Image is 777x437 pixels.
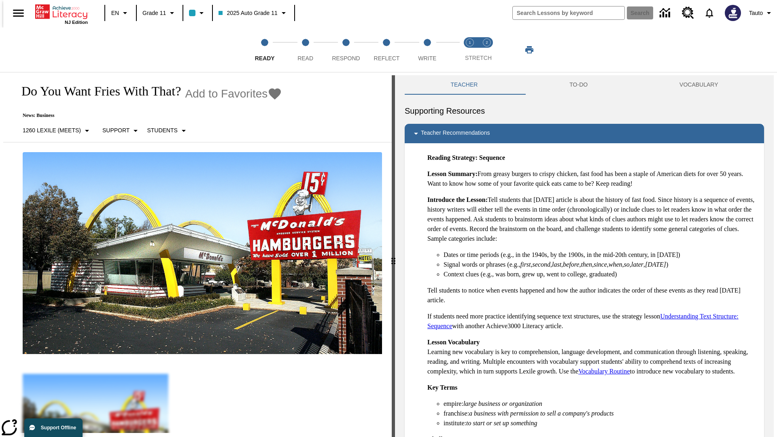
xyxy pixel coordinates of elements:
em: then [581,261,592,268]
li: franchise: [444,409,758,418]
span: Tauto [749,9,763,17]
span: Reflect [374,55,400,62]
span: Ready [255,55,275,62]
div: Instructional Panel Tabs [405,75,764,95]
span: Read [297,55,313,62]
div: activity [395,75,774,437]
button: Add to Favorites - Do You Want Fries With That? [185,87,282,101]
em: last [552,261,561,268]
em: a business with permission to sell a company's products [469,410,614,417]
strong: Key Terms [427,384,457,391]
p: Learning new vocabulary is key to comprehension, language development, and communication through ... [427,337,758,376]
li: Context clues (e.g., was born, grew up, went to college, graduated) [444,269,758,279]
button: Write step 5 of 5 [404,28,451,72]
button: Ready step 1 of 5 [241,28,288,72]
em: large business or organization [463,400,542,407]
span: Respond [332,55,360,62]
em: [DATE] [645,261,666,268]
a: Resource Center, Will open in new tab [677,2,699,24]
span: STRETCH [465,55,492,61]
button: VOCABULARY [634,75,764,95]
span: EN [111,9,119,17]
span: 2025 Auto Grade 11 [219,9,277,17]
strong: Reading Strategy: [427,154,478,161]
h1: Do You Want Fries With That? [13,84,181,99]
a: Notifications [699,2,720,23]
li: empire: [444,399,758,409]
span: Add to Favorites [185,87,267,100]
strong: Lesson Vocabulary [427,339,480,346]
button: Language: EN, Select a language [108,6,134,20]
em: to start or set up something [466,420,537,426]
button: Stretch Respond step 2 of 2 [475,28,499,72]
em: so [624,261,630,268]
span: NJ Edition [65,20,88,25]
span: Write [418,55,436,62]
button: Respond step 3 of 5 [323,28,369,72]
text: 1 [469,40,471,45]
button: Select Lexile, 1260 Lexile (Meets) [19,123,95,138]
button: Print [516,42,542,57]
strong: Sequence [479,154,505,161]
button: Class: 2025 Auto Grade 11, Select your class [215,6,291,20]
em: first [520,261,531,268]
p: Tell students that [DATE] article is about the history of fast food. Since history is a sequence ... [427,195,758,244]
img: Avatar [725,5,741,21]
a: Data Center [655,2,677,24]
button: Reflect step 4 of 5 [363,28,410,72]
p: Students [147,126,177,135]
p: Tell students to notice when events happened and how the author indicates the order of these even... [427,286,758,305]
button: Profile/Settings [746,6,777,20]
strong: Introduce the Lesson: [427,196,488,203]
button: Open side menu [6,1,30,25]
em: when [609,261,622,268]
button: Support Offline [24,418,83,437]
button: Read step 2 of 5 [282,28,329,72]
p: News: Business [13,112,282,119]
button: Scaffolds, Support [99,123,144,138]
span: Grade 11 [142,9,166,17]
p: 1260 Lexile (Meets) [23,126,81,135]
li: Signal words or phrases (e.g., , , , , , , , , , ) [444,260,758,269]
button: TO-DO [524,75,634,95]
em: later [631,261,643,268]
div: reading [3,75,392,433]
div: Home [35,3,88,25]
p: Teacher Recommendations [421,129,490,138]
strong: Lesson Summary: [427,170,478,177]
em: second [533,261,550,268]
text: 2 [486,40,488,45]
input: search field [513,6,624,19]
p: From greasy burgers to crispy chicken, fast food has been a staple of American diets for over 50 ... [427,169,758,189]
li: Dates or time periods (e.g., in the 1940s, by the 1900s, in the mid-20th century, in [DATE]) [444,250,758,260]
button: Teacher [405,75,524,95]
div: Press Enter or Spacebar and then press right and left arrow keys to move the slider [392,75,395,437]
em: before [563,261,579,268]
li: institute: [444,418,758,428]
p: If students need more practice identifying sequence text structures, use the strategy lesson with... [427,312,758,331]
em: since [594,261,607,268]
button: Stretch Read step 1 of 2 [458,28,482,72]
button: Grade: Grade 11, Select a grade [139,6,180,20]
a: Understanding Text Structure: Sequence [427,313,739,329]
div: Teacher Recommendations [405,124,764,143]
button: Select Student [144,123,191,138]
button: Class color is light blue. Change class color [186,6,210,20]
p: Support [102,126,129,135]
h6: Supporting Resources [405,104,764,117]
a: Vocabulary Routine [578,368,630,375]
img: One of the first McDonald's stores, with the iconic red sign and golden arches. [23,152,382,354]
button: Select a new avatar [720,2,746,23]
span: Support Offline [41,425,76,431]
